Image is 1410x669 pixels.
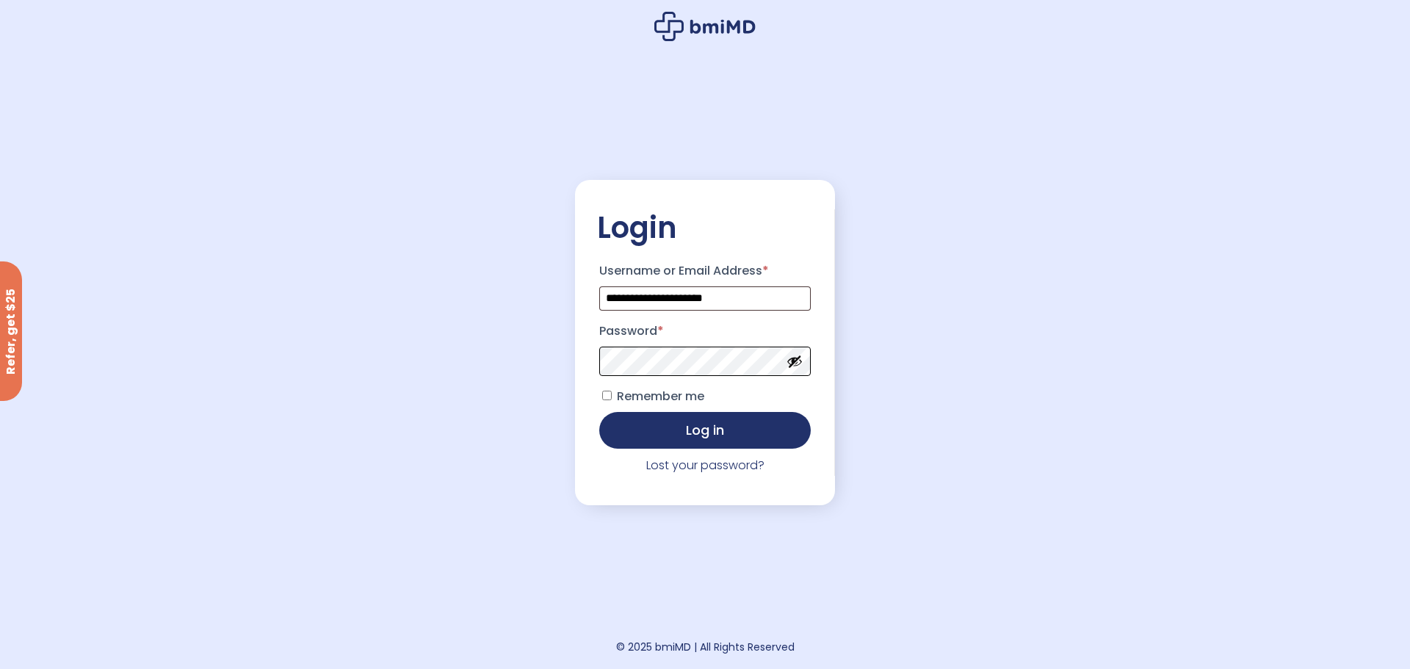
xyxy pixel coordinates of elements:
span: Remember me [617,388,704,405]
input: Remember me [602,391,612,400]
button: Show password [787,353,803,369]
a: Lost your password? [646,457,764,474]
h2: Login [597,209,813,246]
label: Password [599,319,811,343]
button: Log in [599,412,811,449]
div: © 2025 bmiMD | All Rights Reserved [616,637,795,657]
label: Username or Email Address [599,259,811,283]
